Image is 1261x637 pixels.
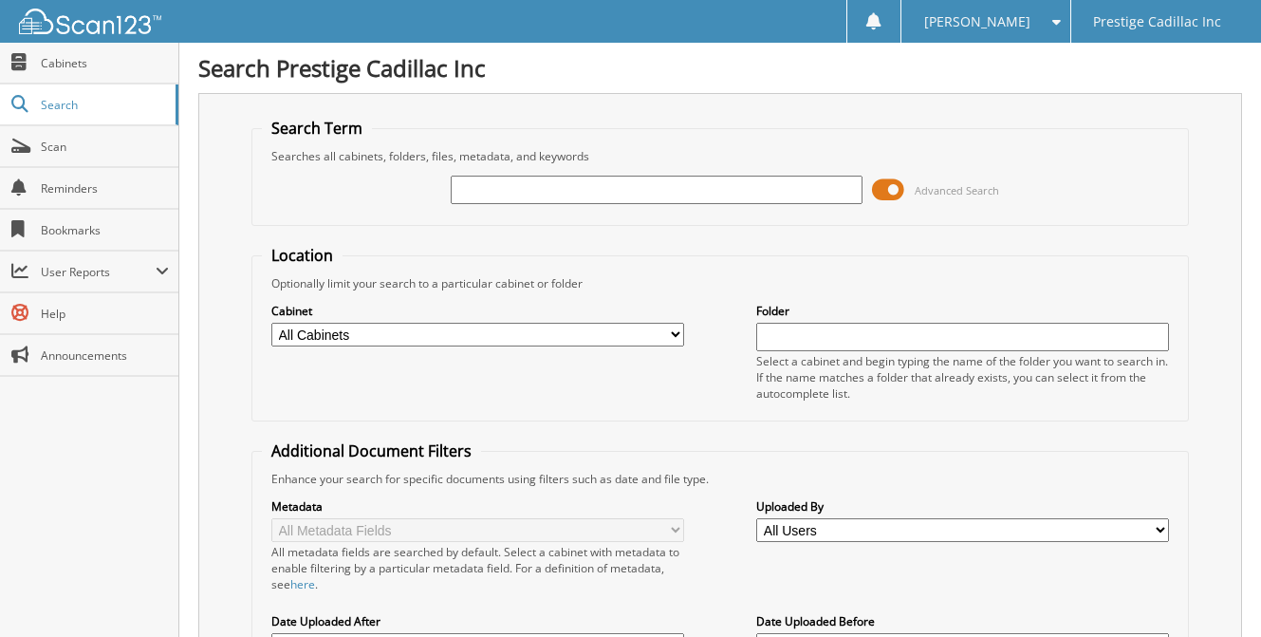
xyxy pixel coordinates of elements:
[924,16,1030,28] span: [PERSON_NAME]
[19,9,161,34] img: scan123-logo-white.svg
[915,183,999,197] span: Advanced Search
[41,347,169,364] span: Announcements
[271,498,684,515] label: Metadata
[41,180,169,197] span: Reminders
[756,613,1169,629] label: Date Uploaded Before
[41,306,169,322] span: Help
[262,275,1178,291] div: Optionally limit your search to a particular cabinet or folder
[262,118,372,139] legend: Search Term
[198,52,1242,84] h1: Search Prestige Cadillac Inc
[262,245,343,266] legend: Location
[41,222,169,238] span: Bookmarks
[41,97,166,113] span: Search
[756,303,1169,319] label: Folder
[41,139,169,155] span: Scan
[1093,16,1221,28] span: Prestige Cadillac Inc
[41,264,156,280] span: User Reports
[290,576,315,592] a: here
[262,471,1178,487] div: Enhance your search for specific documents using filters such as date and file type.
[262,440,481,461] legend: Additional Document Filters
[271,544,684,592] div: All metadata fields are searched by default. Select a cabinet with metadata to enable filtering b...
[756,353,1169,402] div: Select a cabinet and begin typing the name of the folder you want to search in. If the name match...
[271,613,684,629] label: Date Uploaded After
[41,55,169,71] span: Cabinets
[262,148,1178,164] div: Searches all cabinets, folders, files, metadata, and keywords
[271,303,684,319] label: Cabinet
[756,498,1169,515] label: Uploaded By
